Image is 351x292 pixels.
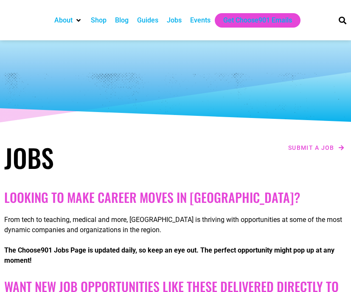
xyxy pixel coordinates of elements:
div: About [50,13,87,28]
h2: Looking to make career moves in [GEOGRAPHIC_DATA]? [4,190,347,205]
a: Blog [115,15,129,25]
nav: Main nav [50,13,327,28]
div: Search [335,13,349,27]
a: Guides [137,15,158,25]
a: Events [190,15,211,25]
strong: The Choose901 Jobs Page is updated daily, so keep an eye out. The perfect opportunity might pop u... [4,246,334,264]
a: Get Choose901 Emails [223,15,292,25]
span: Submit a job [288,145,334,151]
a: About [54,15,73,25]
p: From tech to teaching, medical and more, [GEOGRAPHIC_DATA] is thriving with opportunities at some... [4,215,347,235]
a: Jobs [167,15,182,25]
a: Shop [91,15,107,25]
h1: Jobs [4,142,171,173]
a: Submit a job [286,142,347,153]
